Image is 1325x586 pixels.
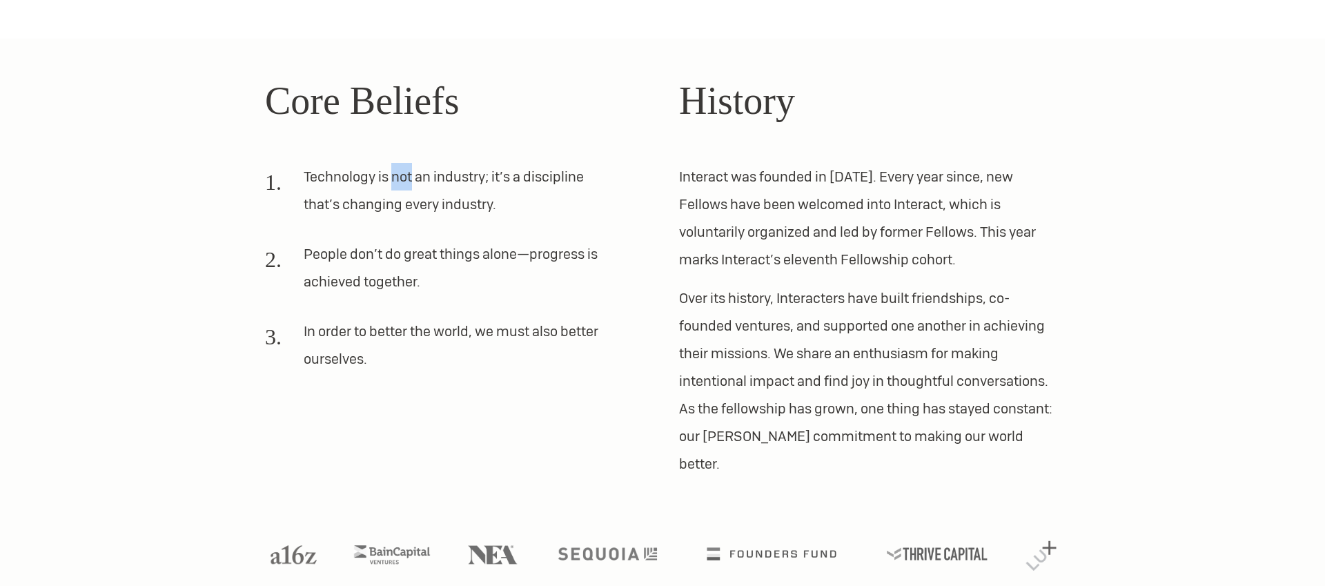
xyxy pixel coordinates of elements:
li: In order to better the world, we must also better ourselves. [265,318,613,384]
p: Over its history, Interacters have built friendships, co-founded ventures, and supported one anot... [679,284,1060,478]
img: Founders Fund logo [707,547,836,560]
h2: Core Beliefs [265,72,646,130]
img: A16Z logo [271,545,316,564]
img: Thrive Capital logo [887,547,988,560]
li: People don’t do great things alone—progress is achieved together. [265,240,613,306]
img: NEA logo [468,545,518,564]
p: Interact was founded in [DATE]. Every year since, new Fellows have been welcomed into Interact, w... [679,163,1060,273]
img: Bain Capital Ventures logo [354,545,430,564]
img: Sequoia logo [558,547,656,560]
li: Technology is not an industry; it’s a discipline that’s changing every industry. [265,163,613,229]
img: Lux Capital logo [1025,541,1056,571]
h2: History [679,72,1060,130]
